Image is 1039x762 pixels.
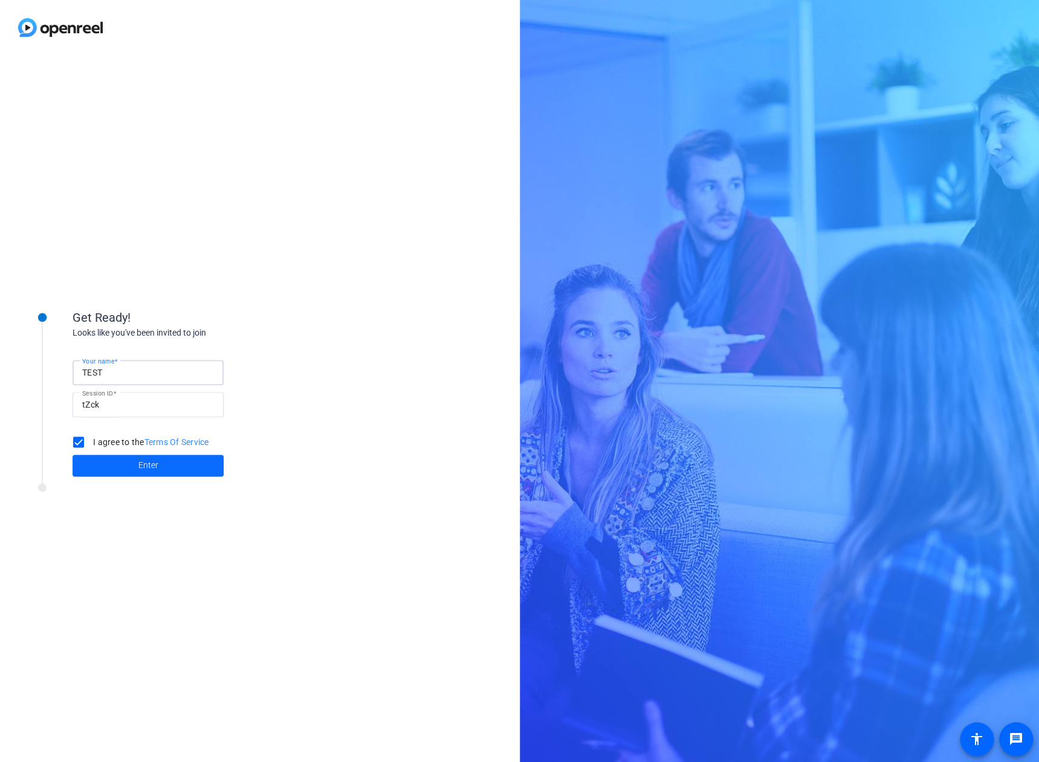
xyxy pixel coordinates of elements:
[73,455,224,477] button: Enter
[73,327,314,339] div: Looks like you've been invited to join
[144,437,209,447] a: Terms Of Service
[138,459,158,472] span: Enter
[82,389,113,397] mat-label: Session ID
[73,308,314,327] div: Get Ready!
[82,357,114,365] mat-label: Your name
[969,732,984,746] mat-icon: accessibility
[1009,732,1023,746] mat-icon: message
[91,436,209,448] label: I agree to the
